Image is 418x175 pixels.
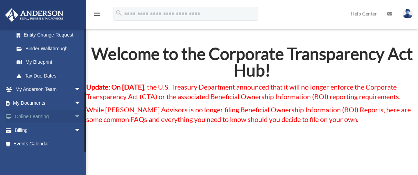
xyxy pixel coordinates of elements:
a: Tax Due Dates [10,69,91,83]
i: menu [93,10,101,18]
h2: Welcome to the Corporate Transparency Act Hub! [86,45,418,82]
span: , the U.S. Treasury Department announced that it will no longer enforce the Corporate Transparenc... [86,83,400,101]
a: My Anderson Teamarrow_drop_down [5,83,91,96]
span: While [PERSON_NAME] Advisors is no longer filing Beneficial Ownership Information (BOI) Reports, ... [86,105,411,123]
a: Events Calendar [5,137,91,151]
img: Anderson Advisors Platinum Portal [3,8,66,22]
span: arrow_drop_down [74,96,88,110]
span: arrow_drop_down [74,123,88,137]
i: search [115,9,123,17]
a: Billingarrow_drop_down [5,123,91,137]
a: My Blueprint [10,55,91,69]
a: Binder Walkthrough [10,42,91,55]
a: menu [93,12,101,18]
strong: Update: On [DATE] [86,83,144,91]
a: Entity Change Request [10,28,91,42]
a: Online Learningarrow_drop_down [5,110,91,124]
img: User Pic [402,9,413,19]
a: My Documentsarrow_drop_down [5,96,91,110]
span: arrow_drop_down [74,83,88,97]
span: arrow_drop_down [74,110,88,124]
